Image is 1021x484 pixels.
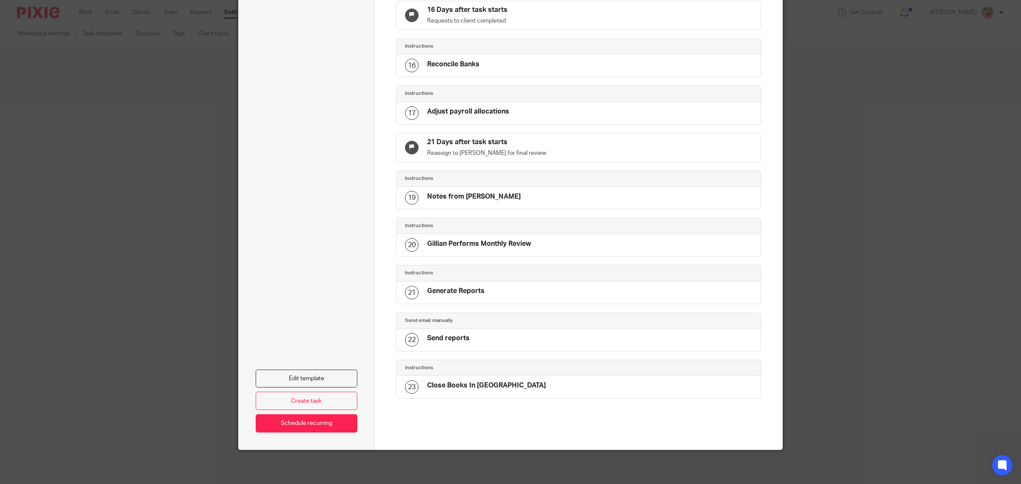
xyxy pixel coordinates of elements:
[405,286,419,299] div: 21
[427,6,579,14] h4: 16 Days after task starts
[405,191,419,205] div: 19
[427,381,546,390] h4: Close Books In [GEOGRAPHIC_DATA]
[405,43,579,50] h4: Instructions
[256,392,357,410] a: Create task
[256,370,357,388] a: Edit template
[405,333,419,347] div: 22
[427,60,479,69] h4: Reconcile Banks
[256,414,357,433] a: Schedule recurring
[405,222,579,229] h4: Instructions
[427,107,509,116] h4: Adjust payroll allocations
[427,149,579,157] p: Reassign to [PERSON_NAME] for final review
[405,106,419,120] div: 17
[405,175,579,182] h4: Instructions
[405,270,579,276] h4: Instructions
[405,90,579,97] h4: Instructions
[405,317,579,324] h4: Send email manually
[427,334,470,343] h4: Send reports
[427,138,579,147] h4: 21 Days after task starts
[427,239,531,248] h4: Gillian Performs Monthly Review
[405,59,419,72] div: 16
[427,287,485,296] h4: Generate Reports
[427,17,579,25] p: Requests to client completed
[405,380,419,394] div: 23
[405,364,579,371] h4: Instructions
[405,238,419,252] div: 20
[427,192,521,201] h4: Notes from [PERSON_NAME]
